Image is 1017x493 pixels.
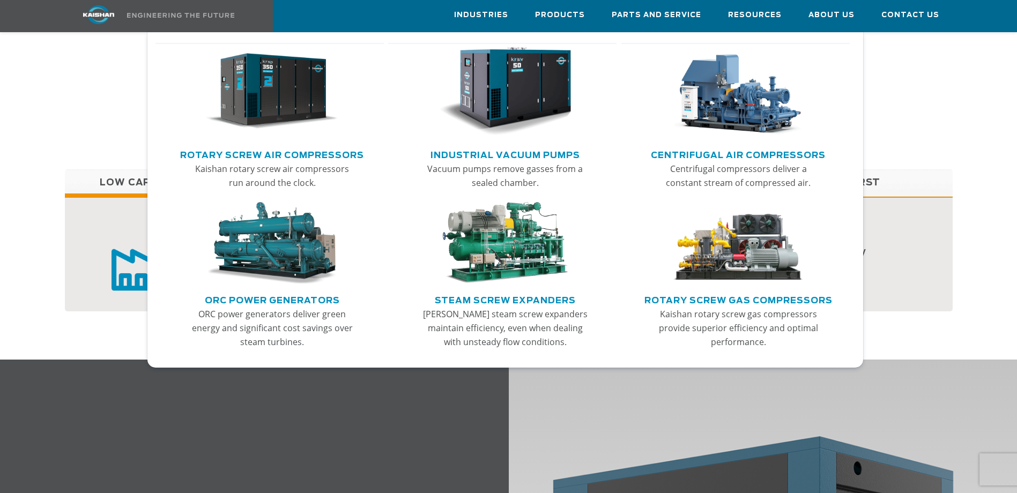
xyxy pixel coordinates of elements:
[651,146,826,162] a: Centrifugal Air Compressors
[65,108,953,132] h5: KRSB Air Compressor Benefits
[881,9,939,21] span: Contact Us
[439,47,571,136] img: thumb-Industrial-Vacuum-Pumps
[439,202,571,285] img: thumb-Steam-Screw-Expanders
[189,307,356,349] p: ORC power generators deliver green energy and significant cost savings over steam turbines.
[655,307,822,349] p: Kaishan rotary screw gas compressors provide superior efficiency and optimal performance.
[206,202,338,285] img: thumb-ORC-Power-Generators
[644,291,833,307] a: Rotary Screw Gas Compressors
[58,5,139,24] img: kaishan logo
[728,1,782,29] a: Resources
[728,9,782,21] span: Resources
[454,9,508,21] span: Industries
[421,307,589,349] p: [PERSON_NAME] steam screw expanders maintain efficiency, even when dealing with unsteady flow con...
[206,47,338,136] img: thumb-Rotary-Screw-Air-Compressors
[612,1,701,29] a: Parts and Service
[180,146,364,162] a: Rotary Screw Air Compressors
[112,214,195,291] img: low capital investment badge
[672,47,804,136] img: thumb-Centrifugal-Air-Compressors
[454,1,508,29] a: Industries
[65,169,287,196] a: Low Capital Investment
[881,1,939,29] a: Contact Us
[189,162,356,190] p: Kaishan rotary screw air compressors run around the clock.
[205,291,340,307] a: ORC Power Generators
[430,146,580,162] a: Industrial Vacuum Pumps
[535,9,585,21] span: Products
[127,13,234,18] img: Engineering the future
[435,291,576,307] a: Steam Screw Expanders
[612,9,701,21] span: Parts and Service
[65,197,953,311] div: Low Capital Investment
[808,1,855,29] a: About Us
[808,9,855,21] span: About Us
[421,162,589,190] p: Vacuum pumps remove gasses from a sealed chamber.
[672,202,804,285] img: thumb-Rotary-Screw-Gas-Compressors
[655,162,822,190] p: Centrifugal compressors deliver a constant stream of compressed air.
[535,1,585,29] a: Products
